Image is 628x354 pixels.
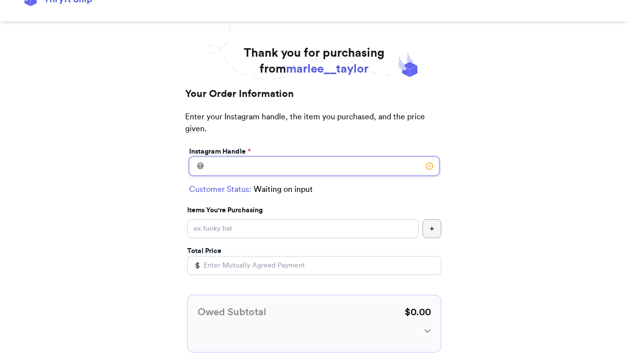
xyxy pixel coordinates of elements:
[286,63,368,75] span: marlee__taylor
[187,256,200,275] div: $
[187,219,419,238] input: ex.funky hat
[254,183,313,195] span: Waiting on input
[198,305,266,319] h3: Owed Subtotal
[189,147,251,157] label: Instagram Handle
[244,45,384,77] h1: Thank you for purchasing from
[185,111,443,145] p: Enter your Instagram handle, the item you purchased, and the price given.
[185,87,443,111] h2: Your Order Information
[187,256,441,275] input: Enter Mutually Agreed Payment
[187,246,221,256] label: Total Price
[189,157,204,176] div: @
[405,305,431,319] p: $ 0.00
[189,183,252,195] span: Customer Status:
[187,205,441,215] p: Items You're Purchasing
